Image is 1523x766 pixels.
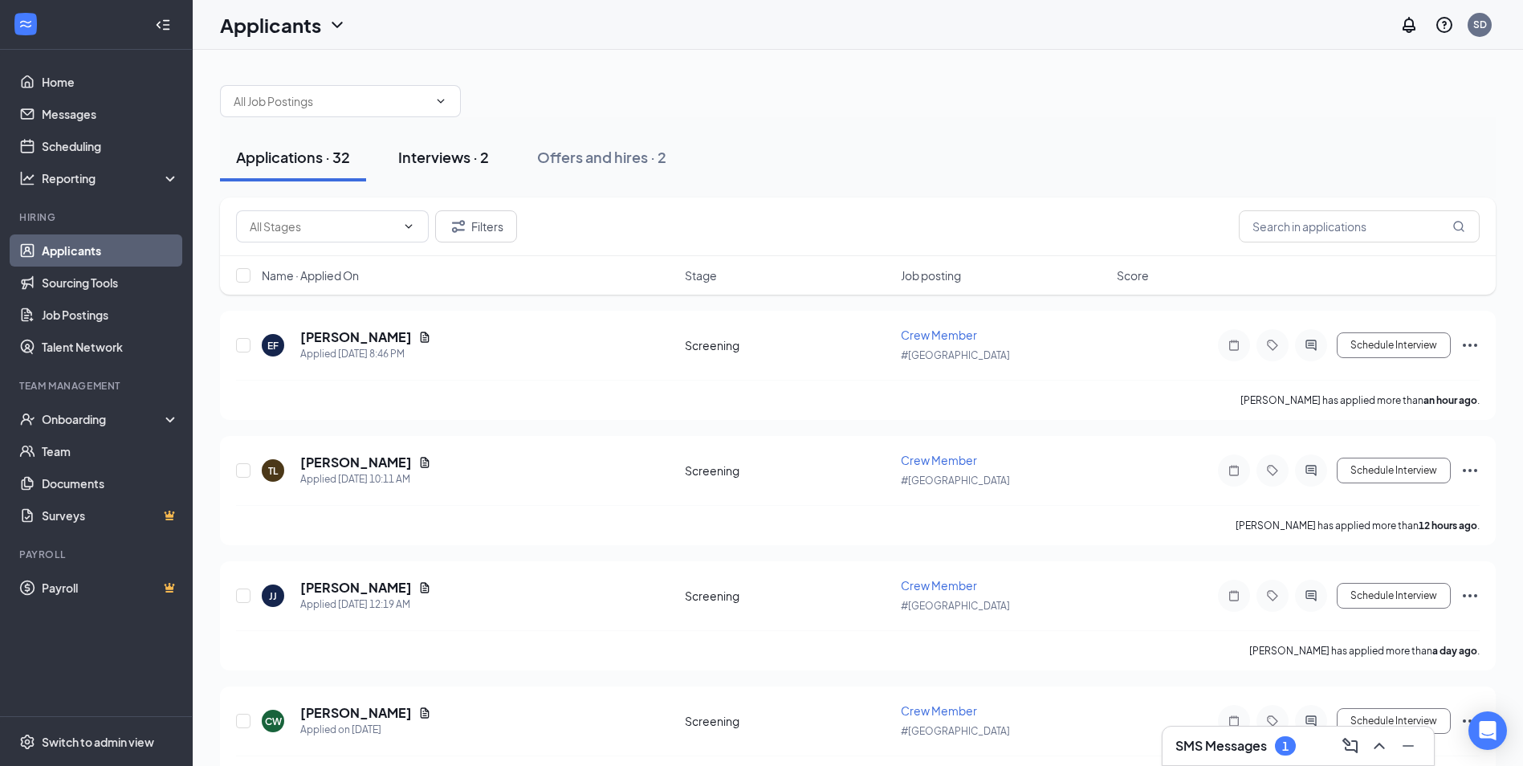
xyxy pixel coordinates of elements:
[1460,461,1480,480] svg: Ellipses
[1370,736,1389,756] svg: ChevronUp
[685,588,891,604] div: Screening
[537,147,666,167] div: Offers and hires · 2
[901,349,1010,361] span: #[GEOGRAPHIC_DATA]
[42,299,179,331] a: Job Postings
[449,217,468,236] svg: Filter
[1399,15,1419,35] svg: Notifications
[1338,733,1363,759] button: ComposeMessage
[398,147,489,167] div: Interviews · 2
[19,170,35,186] svg: Analysis
[42,435,179,467] a: Team
[418,331,431,344] svg: Document
[1239,210,1480,242] input: Search in applications
[1366,733,1392,759] button: ChevronUp
[18,16,34,32] svg: WorkstreamLogo
[418,581,431,594] svg: Document
[434,95,447,108] svg: ChevronDown
[1263,715,1282,727] svg: Tag
[300,346,431,362] div: Applied [DATE] 8:46 PM
[685,337,891,353] div: Screening
[1263,464,1282,477] svg: Tag
[42,467,179,499] a: Documents
[685,462,891,479] div: Screening
[1399,736,1418,756] svg: Minimize
[1301,339,1321,352] svg: ActiveChat
[42,499,179,532] a: SurveysCrown
[1395,733,1421,759] button: Minimize
[1337,583,1451,609] button: Schedule Interview
[1224,339,1244,352] svg: Note
[1240,393,1480,407] p: [PERSON_NAME] has applied more than .
[901,328,977,342] span: Crew Member
[155,17,171,33] svg: Collapse
[1432,645,1477,657] b: a day ago
[1435,15,1454,35] svg: QuestionInfo
[1224,464,1244,477] svg: Note
[1236,519,1480,532] p: [PERSON_NAME] has applied more than .
[236,147,350,167] div: Applications · 32
[234,92,428,110] input: All Job Postings
[1473,18,1487,31] div: SD
[1341,736,1360,756] svg: ComposeMessage
[1117,267,1149,283] span: Score
[901,600,1010,612] span: #[GEOGRAPHIC_DATA]
[418,456,431,469] svg: Document
[265,715,282,728] div: CW
[1301,589,1321,602] svg: ActiveChat
[1460,336,1480,355] svg: Ellipses
[1224,715,1244,727] svg: Note
[42,130,179,162] a: Scheduling
[1282,740,1289,753] div: 1
[685,713,891,729] div: Screening
[220,11,321,39] h1: Applicants
[1301,715,1321,727] svg: ActiveChat
[19,548,176,561] div: Payroll
[19,411,35,427] svg: UserCheck
[300,597,431,613] div: Applied [DATE] 12:19 AM
[1263,589,1282,602] svg: Tag
[19,734,35,750] svg: Settings
[300,328,412,346] h5: [PERSON_NAME]
[418,707,431,719] svg: Document
[42,66,179,98] a: Home
[1263,339,1282,352] svg: Tag
[1419,519,1477,532] b: 12 hours ago
[19,379,176,393] div: Team Management
[42,170,180,186] div: Reporting
[262,267,359,283] span: Name · Applied On
[1423,394,1477,406] b: an hour ago
[300,722,431,738] div: Applied on [DATE]
[1460,586,1480,605] svg: Ellipses
[300,454,412,471] h5: [PERSON_NAME]
[685,267,717,283] span: Stage
[1175,737,1267,755] h3: SMS Messages
[901,578,977,593] span: Crew Member
[42,267,179,299] a: Sourcing Tools
[300,704,412,722] h5: [PERSON_NAME]
[901,725,1010,737] span: #[GEOGRAPHIC_DATA]
[901,475,1010,487] span: #[GEOGRAPHIC_DATA]
[901,703,977,718] span: Crew Member
[1452,220,1465,233] svg: MagnifyingGlass
[42,331,179,363] a: Talent Network
[268,464,278,478] div: TL
[1337,332,1451,358] button: Schedule Interview
[402,220,415,233] svg: ChevronDown
[250,218,396,235] input: All Stages
[328,15,347,35] svg: ChevronDown
[42,234,179,267] a: Applicants
[435,210,517,242] button: Filter Filters
[267,339,279,352] div: EF
[1468,711,1507,750] div: Open Intercom Messenger
[300,471,431,487] div: Applied [DATE] 10:11 AM
[42,411,165,427] div: Onboarding
[1249,644,1480,658] p: [PERSON_NAME] has applied more than .
[1337,458,1451,483] button: Schedule Interview
[1224,589,1244,602] svg: Note
[300,579,412,597] h5: [PERSON_NAME]
[269,589,277,603] div: JJ
[901,453,977,467] span: Crew Member
[1460,711,1480,731] svg: Ellipses
[42,734,154,750] div: Switch to admin view
[42,98,179,130] a: Messages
